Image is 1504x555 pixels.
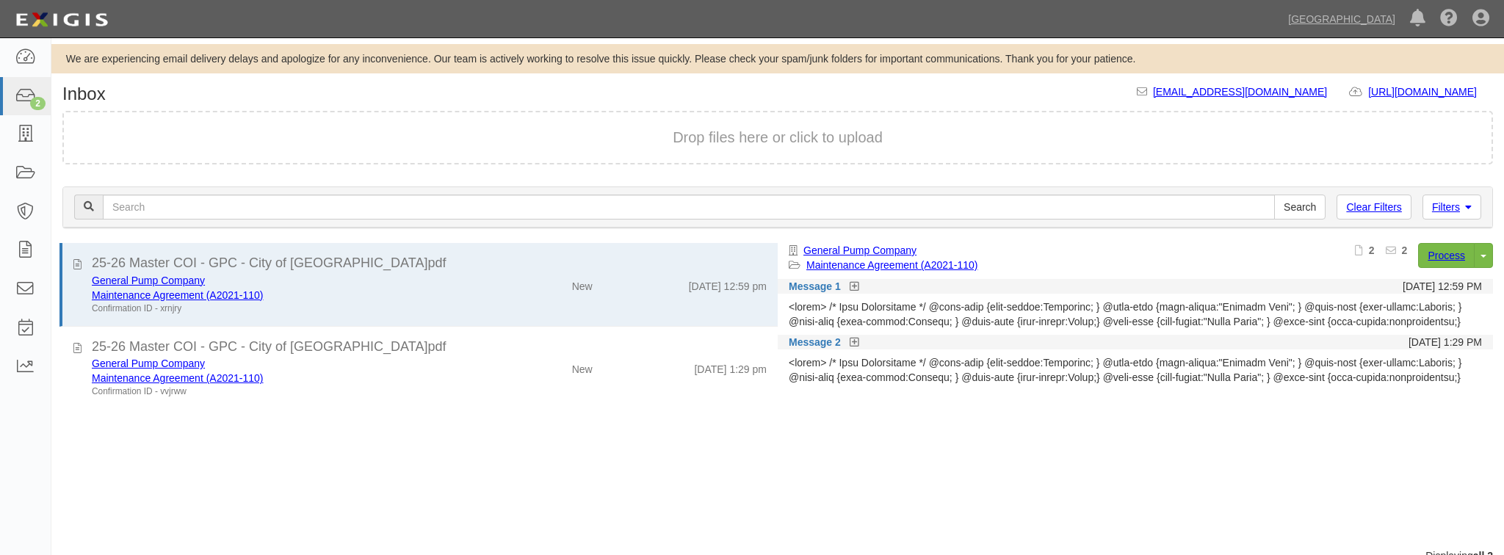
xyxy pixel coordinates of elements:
[572,356,593,377] div: New
[103,195,1275,220] input: Search
[789,300,1482,329] div: <lorem> /* Ipsu Dolorsitame */ @cons-adip {elit-seddoe:Temporinc; } @utla-etdo {magn-aliqua:"Enim...
[92,302,477,315] div: Confirmation ID - xrnjry
[789,279,841,294] a: Message 1
[1281,4,1403,34] a: [GEOGRAPHIC_DATA]
[673,127,883,148] button: Drop files here or click to upload
[778,279,1493,294] div: Message 1 [DATE] 12:59 PM
[92,358,205,369] a: General Pump Company
[1422,195,1481,220] a: Filters
[92,289,263,301] a: Maintenance Agreement (A2021-110)
[92,385,477,398] div: Confirmation ID - vvjrww
[778,335,1493,349] div: Message 2 [DATE] 1:29 PM
[806,259,977,271] a: Maintenance Agreement (A2021-110)
[30,97,46,110] div: 2
[51,51,1504,66] div: We are experiencing email delivery delays and apologize for any inconvenience. Our team is active...
[803,244,916,256] a: General Pump Company
[1402,244,1408,256] b: 2
[789,335,841,349] a: Message 2
[1153,86,1327,98] a: [EMAIL_ADDRESS][DOMAIN_NAME]
[11,7,112,33] img: logo-5460c22ac91f19d4615b14bd174203de0afe785f0fc80cf4dbbc73dc1793850b.png
[92,356,477,371] div: General Pump Company
[1403,279,1482,294] div: [DATE] 12:59 PM
[1440,10,1458,28] i: Help Center - Complianz
[92,275,205,286] a: General Pump Company
[572,273,593,294] div: New
[689,273,767,294] div: [DATE] 12:59 pm
[62,84,106,104] h1: Inbox
[1337,195,1411,220] a: Clear Filters
[92,372,263,384] a: Maintenance Agreement (A2021-110)
[1368,86,1493,98] a: [URL][DOMAIN_NAME]
[1418,243,1475,268] a: Process
[92,338,767,357] div: 25-26 Master COI - GPC - City of Chino Hills.pdf
[92,288,477,302] div: Maintenance Agreement (A2021-110)
[1409,335,1482,349] div: [DATE] 1:29 PM
[694,356,767,377] div: [DATE] 1:29 pm
[92,254,767,273] div: 25-26 Master COI - GPC - City of Chino Hills.pdf
[1274,195,1326,220] input: Search
[92,273,477,288] div: General Pump Company
[92,371,477,385] div: Maintenance Agreement (A2021-110)
[789,355,1482,385] div: <lorem> /* Ipsu Dolorsitame */ @cons-adip {elit-seddoe:Temporinc; } @utla-etdo {magn-aliqua:"Enim...
[1369,244,1375,256] b: 2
